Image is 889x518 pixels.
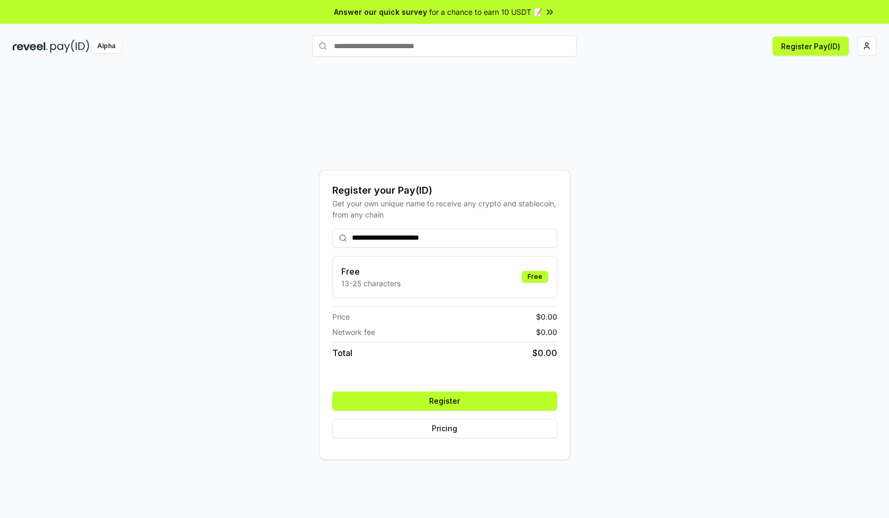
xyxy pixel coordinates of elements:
span: for a chance to earn 10 USDT 📝 [429,6,542,17]
span: Price [332,311,350,322]
div: Register your Pay(ID) [332,183,557,198]
button: Register Pay(ID) [773,37,849,56]
span: Total [332,347,352,359]
img: pay_id [50,40,89,53]
button: Pricing [332,419,557,438]
img: reveel_dark [13,40,48,53]
span: $ 0.00 [536,326,557,338]
span: $ 0.00 [536,311,557,322]
p: 13-25 characters [341,278,401,289]
div: Alpha [92,40,121,53]
span: $ 0.00 [532,347,557,359]
div: Get your own unique name to receive any crypto and stablecoin, from any chain [332,198,557,220]
div: Free [522,271,548,283]
h3: Free [341,265,401,278]
button: Register [332,392,557,411]
span: Network fee [332,326,375,338]
span: Answer our quick survey [334,6,427,17]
